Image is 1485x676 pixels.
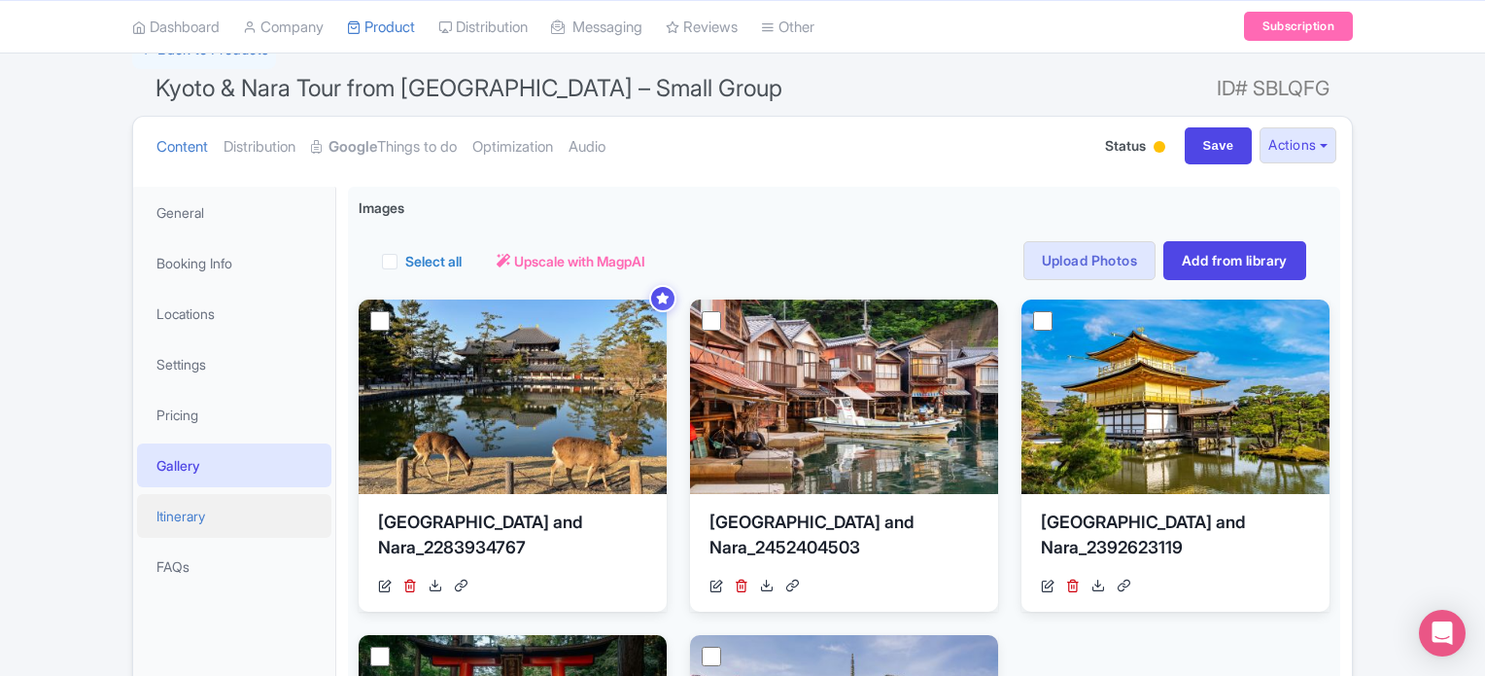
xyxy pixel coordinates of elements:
[1217,69,1330,108] span: ID# SBLQFG
[1244,12,1353,41] a: Subscription
[328,136,377,159] strong: Google
[1260,127,1336,163] button: Actions
[709,510,979,568] div: [GEOGRAPHIC_DATA] and Nara_2452404503
[224,117,295,178] a: Distribution
[378,510,647,568] div: [GEOGRAPHIC_DATA] and Nara_2283934767
[137,292,331,336] a: Locations
[1150,133,1169,163] div: Building
[569,117,605,178] a: Audio
[311,117,457,178] a: GoogleThings to do
[1185,127,1253,164] input: Save
[137,494,331,538] a: Itinerary
[1041,510,1310,568] div: [GEOGRAPHIC_DATA] and Nara_2392623119
[1163,241,1306,280] a: Add from library
[137,545,331,588] a: FAQs
[1023,241,1156,280] a: Upload Photos
[156,117,208,178] a: Content
[514,251,645,271] span: Upscale with MagpAI
[472,117,553,178] a: Optimization
[359,197,404,218] span: Images
[1419,610,1466,657] div: Open Intercom Messenger
[137,342,331,386] a: Settings
[137,444,331,487] a: Gallery
[405,251,462,271] label: Select all
[137,191,331,234] a: General
[497,251,645,271] a: Upscale with MagpAI
[155,74,782,102] span: Kyoto & Nara Tour from [GEOGRAPHIC_DATA] – Small Group
[137,393,331,437] a: Pricing
[137,241,331,285] a: Booking Info
[1105,135,1146,156] span: Status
